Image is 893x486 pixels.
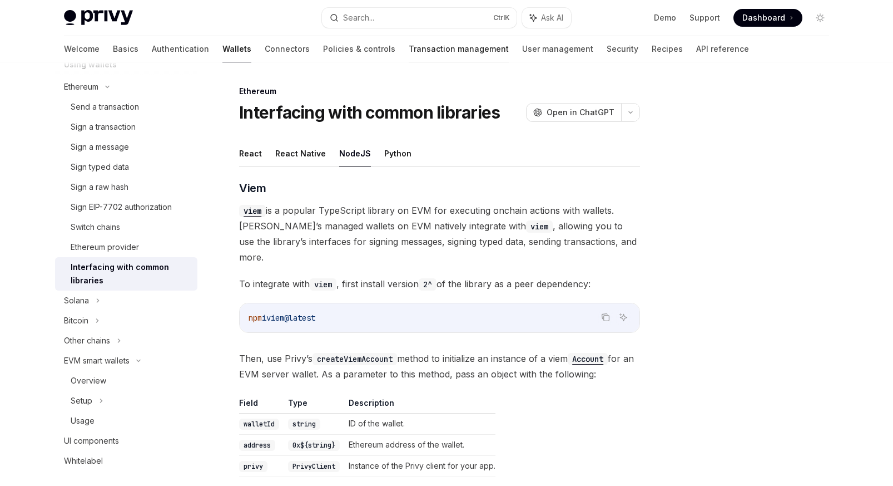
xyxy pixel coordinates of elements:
div: Solana [64,294,89,307]
th: Description [344,397,495,414]
a: UI components [55,431,197,451]
a: Basics [113,36,138,62]
h1: Interfacing with common libraries [239,102,500,122]
a: Switch chains [55,217,197,237]
span: Ctrl K [493,13,510,22]
div: Ethereum [64,80,98,94]
code: Account [568,353,608,365]
a: Support [689,12,720,23]
div: Setup [71,394,92,408]
img: light logo [64,10,133,26]
button: Open in ChatGPT [526,103,621,122]
th: Field [239,397,284,414]
a: Dashboard [733,9,802,27]
td: Ethereum address of the wallet. [344,435,495,456]
a: Ethereum provider [55,237,197,257]
div: Sign a transaction [71,120,136,134]
a: API reference [696,36,749,62]
a: Welcome [64,36,100,62]
button: Ask AI [616,310,631,325]
span: To integrate with , first install version of the library as a peer dependency: [239,276,640,292]
div: Sign typed data [71,160,129,174]
a: Account [568,353,608,364]
a: Sign a message [55,137,197,157]
a: Sign a transaction [55,117,197,137]
a: Connectors [265,36,310,62]
a: Sign a raw hash [55,177,197,197]
a: Recipes [652,36,683,62]
a: Sign typed data [55,157,197,177]
button: NodeJS [339,140,371,166]
div: Sign EIP-7702 authorization [71,200,172,214]
div: Overview [71,374,106,387]
code: privy [239,461,267,472]
span: Then, use Privy’s method to initialize an instance of a viem for an EVM server wallet. As a param... [239,351,640,382]
div: Usage [71,414,95,428]
td: ID of the wallet. [344,414,495,435]
button: Copy the contents from the code block [598,310,613,325]
div: Other chains [64,334,110,347]
span: Ask AI [541,12,563,23]
span: viem@latest [266,313,315,323]
a: Wallets [222,36,251,62]
button: Toggle dark mode [811,9,829,27]
code: address [239,440,275,451]
div: Send a transaction [71,100,139,114]
code: string [288,419,320,430]
a: Security [607,36,638,62]
div: Ethereum [239,86,640,97]
code: 0x${string} [288,440,340,451]
button: Search...CtrlK [322,8,517,28]
a: Sign EIP-7702 authorization [55,197,197,217]
td: Instance of the Privy client for your app. [344,456,495,477]
div: Ethereum provider [71,240,139,254]
div: Switch chains [71,220,120,234]
a: User management [522,36,593,62]
a: Whitelabel [55,451,197,471]
a: Send a transaction [55,97,197,117]
th: Type [284,397,344,414]
a: Overview [55,371,197,391]
code: viem [239,205,266,217]
button: Ask AI [522,8,571,28]
a: Usage [55,411,197,431]
div: Search... [343,11,374,24]
div: Interfacing with common libraries [71,261,191,287]
code: walletId [239,419,279,430]
button: React [239,140,262,166]
code: viem [310,278,336,291]
span: npm [249,313,262,323]
code: 2^ [419,278,436,291]
button: React Native [275,140,326,166]
span: Open in ChatGPT [547,107,614,118]
a: Transaction management [409,36,509,62]
span: is a popular TypeScript library on EVM for executing onchain actions with wallets. [PERSON_NAME]’... [239,203,640,265]
div: Bitcoin [64,314,88,327]
button: Python [384,140,411,166]
a: Interfacing with common libraries [55,257,197,291]
span: Dashboard [742,12,785,23]
span: i [262,313,266,323]
code: viem [526,220,553,233]
div: EVM smart wallets [64,354,130,367]
div: Sign a raw hash [71,180,128,194]
code: PrivyClient [288,461,340,472]
a: Policies & controls [323,36,395,62]
div: Whitelabel [64,454,103,468]
a: viem [239,205,266,216]
div: UI components [64,434,119,448]
a: Authentication [152,36,209,62]
code: createViemAccount [312,353,397,365]
span: Viem [239,180,266,196]
a: Demo [654,12,676,23]
div: Sign a message [71,140,129,154]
